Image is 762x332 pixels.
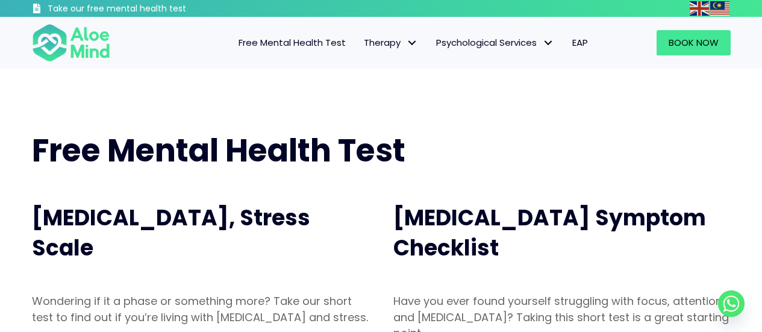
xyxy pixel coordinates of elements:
[230,30,355,55] a: Free Mental Health Test
[657,30,731,55] a: Book Now
[669,36,719,49] span: Book Now
[710,1,731,15] a: Malay
[355,30,427,55] a: TherapyTherapy: submenu
[572,36,588,49] span: EAP
[718,290,745,317] a: Whatsapp
[364,36,418,49] span: Therapy
[427,30,563,55] a: Psychological ServicesPsychological Services: submenu
[32,128,405,172] span: Free Mental Health Test
[710,1,729,16] img: ms
[690,1,710,15] a: English
[48,3,251,15] h3: Take our free mental health test
[563,30,597,55] a: EAP
[540,34,557,52] span: Psychological Services: submenu
[32,202,310,263] span: [MEDICAL_DATA], Stress Scale
[32,293,369,325] p: Wondering if it a phase or something more? Take our short test to find out if you’re living with ...
[32,3,251,17] a: Take our free mental health test
[32,23,110,63] img: Aloe mind Logo
[690,1,709,16] img: en
[126,30,597,55] nav: Menu
[239,36,346,49] span: Free Mental Health Test
[393,202,706,263] span: [MEDICAL_DATA] Symptom Checklist
[404,34,421,52] span: Therapy: submenu
[436,36,554,49] span: Psychological Services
